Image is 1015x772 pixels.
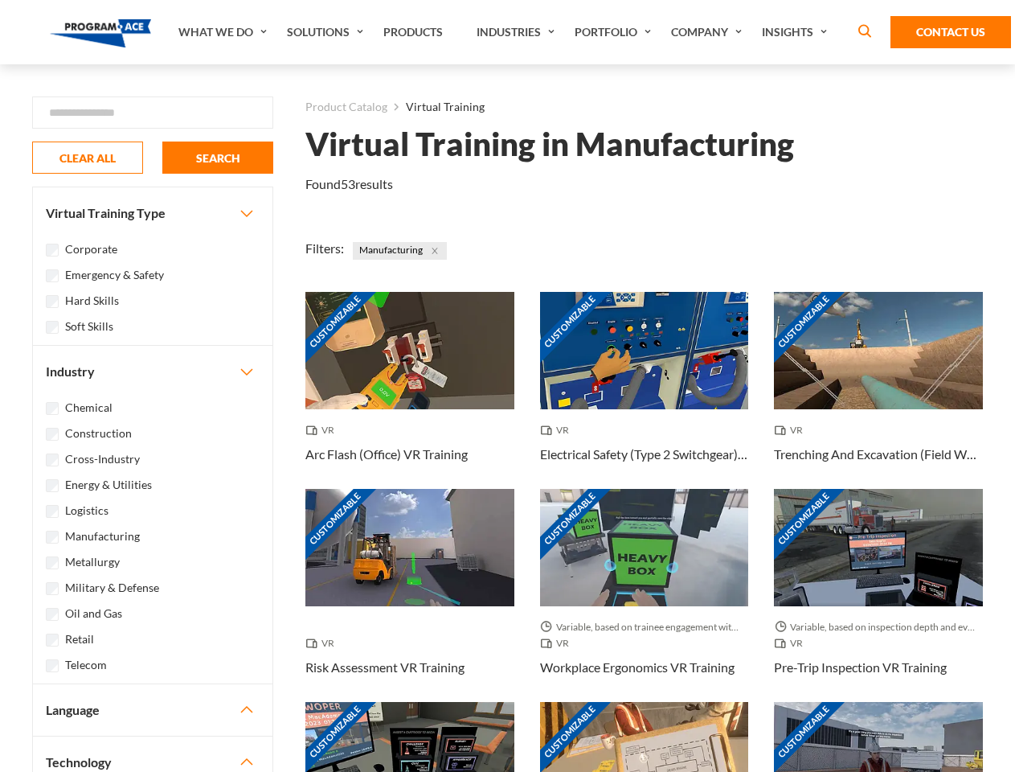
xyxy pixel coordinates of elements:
input: Corporate [46,244,59,257]
input: Hard Skills [46,295,59,308]
input: Chemical [46,402,59,415]
a: Customizable Thumbnail - Workplace Ergonomics VR Training Variable, based on trainee engagement w... [540,489,749,702]
em: 53 [341,176,355,191]
span: Filters: [305,240,344,256]
h3: Risk Assessment VR Training [305,658,465,677]
button: Close [426,242,444,260]
span: VR [540,422,575,438]
label: Corporate [65,240,117,258]
h3: Trenching And Excavation (Field Work) VR Training [774,445,983,464]
a: Customizable Thumbnail - Risk Assessment VR Training VR Risk Assessment VR Training [305,489,514,702]
span: Manufacturing [353,242,447,260]
input: Energy & Utilities [46,479,59,492]
label: Chemical [65,399,113,417]
p: Found results [305,175,393,194]
a: Customizable Thumbnail - Electrical Safety (Type 2 Switchgear) VR Training VR Electrical Safety (... [540,292,749,489]
h3: Workplace Ergonomics VR Training [540,658,735,677]
h3: Electrical Safety (Type 2 Switchgear) VR Training [540,445,749,464]
input: Retail [46,634,59,647]
li: Virtual Training [387,96,485,117]
img: Program-Ace [50,19,152,47]
input: Manufacturing [46,531,59,544]
label: Emergency & Safety [65,266,164,284]
a: Customizable Thumbnail - Arc Flash (Office) VR Training VR Arc Flash (Office) VR Training [305,292,514,489]
input: Cross-Industry [46,454,59,466]
a: Customizable Thumbnail - Trenching And Excavation (Field Work) VR Training VR Trenching And Excav... [774,292,983,489]
span: VR [774,422,809,438]
span: VR [305,422,341,438]
input: Military & Defense [46,582,59,595]
label: Retail [65,630,94,648]
input: Soft Skills [46,321,59,334]
label: Manufacturing [65,528,140,545]
h1: Virtual Training in Manufacturing [305,130,794,158]
label: Military & Defense [65,579,159,597]
nav: breadcrumb [305,96,983,117]
input: Metallurgy [46,556,59,569]
h3: Pre-Trip Inspection VR Training [774,658,947,677]
span: VR [305,635,341,651]
span: VR [540,635,575,651]
label: Hard Skills [65,292,119,310]
input: Logistics [46,505,59,518]
a: Product Catalog [305,96,387,117]
button: Virtual Training Type [33,187,272,239]
input: Emergency & Safety [46,269,59,282]
label: Oil and Gas [65,605,122,622]
label: Construction [65,425,132,442]
label: Metallurgy [65,553,120,571]
a: Contact Us [890,16,1011,48]
input: Construction [46,428,59,441]
span: VR [774,635,809,651]
label: Logistics [65,502,108,519]
input: Telecom [46,659,59,672]
a: Customizable Thumbnail - Pre-Trip Inspection VR Training Variable, based on inspection depth and ... [774,489,983,702]
label: Soft Skills [65,318,113,335]
h3: Arc Flash (Office) VR Training [305,445,468,464]
label: Cross-Industry [65,450,140,468]
span: Variable, based on trainee engagement with exercises. [540,619,749,635]
label: Energy & Utilities [65,476,152,494]
button: CLEAR ALL [32,142,143,174]
button: Language [33,684,272,736]
input: Oil and Gas [46,608,59,621]
span: Variable, based on inspection depth and event interaction. [774,619,983,635]
button: Industry [33,346,272,397]
label: Telecom [65,656,107,674]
